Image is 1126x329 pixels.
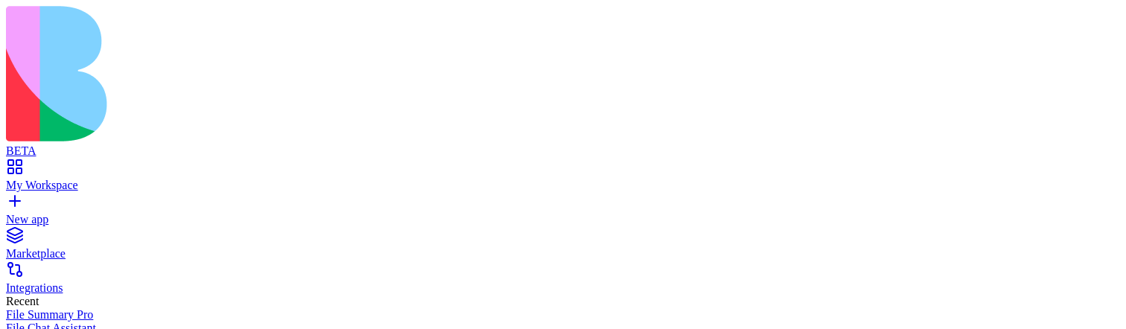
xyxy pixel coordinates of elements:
span: Recent [6,295,39,307]
a: My Workspace [6,165,1120,192]
div: BETA [6,144,1120,158]
div: Integrations [6,281,1120,295]
div: Marketplace [6,247,1120,261]
a: New app [6,199,1120,226]
a: Integrations [6,268,1120,295]
div: My Workspace [6,179,1120,192]
a: File Summary Pro [6,308,1120,322]
a: Marketplace [6,234,1120,261]
a: BETA [6,131,1120,158]
div: New app [6,213,1120,226]
img: logo [6,6,605,141]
